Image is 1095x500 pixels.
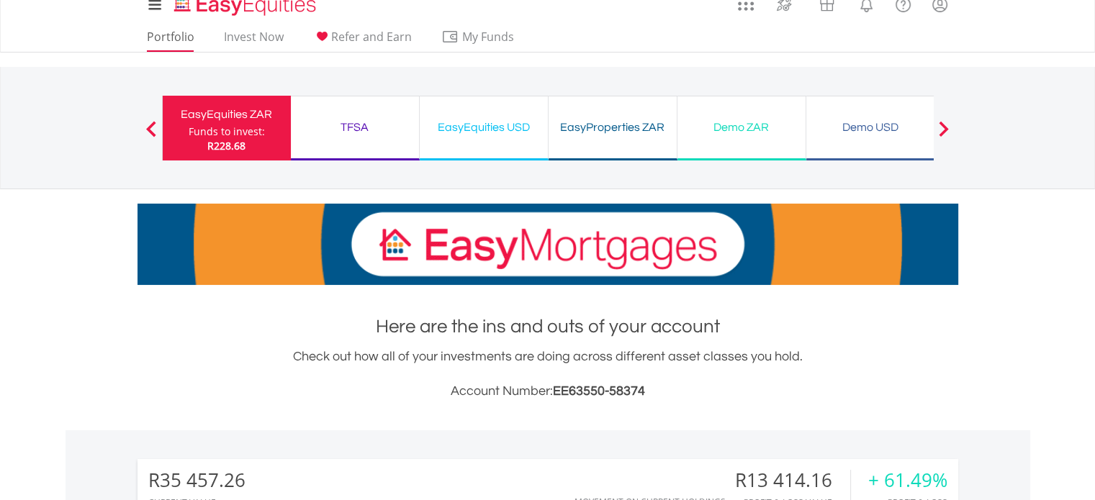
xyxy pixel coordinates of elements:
h1: Here are the ins and outs of your account [138,314,958,340]
div: Demo USD [815,117,926,137]
span: EE63550-58374 [553,384,645,398]
div: R13 414.16 [735,470,850,491]
span: Refer and Earn [331,29,412,45]
div: EasyProperties ZAR [557,117,668,137]
div: Demo ZAR [686,117,797,137]
div: EasyEquities ZAR [171,104,282,124]
button: Previous [137,128,166,142]
div: EasyEquities USD [428,117,539,137]
a: Invest Now [218,29,289,52]
span: R228.68 [207,139,245,153]
h3: Account Number: [138,381,958,401]
span: My Funds [441,27,536,46]
div: Check out how all of your investments are doing across different asset classes you hold. [138,347,958,401]
a: Portfolio [141,29,200,52]
img: EasyMortage Promotion Banner [138,204,958,285]
button: Next [929,128,958,142]
div: + 61.49% [868,470,947,491]
div: Funds to invest: [189,124,265,139]
a: Refer and Earn [307,29,418,52]
div: TFSA [299,117,410,137]
div: R35 457.26 [148,470,245,491]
